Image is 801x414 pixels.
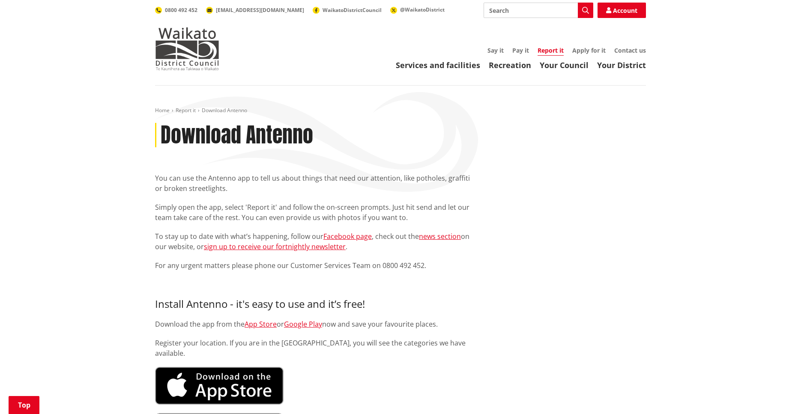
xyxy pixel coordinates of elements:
p: Simply open the app, select 'Report it' and follow the on-screen prompts. Just hit send and let o... [155,202,478,223]
a: Services and facilities [396,60,480,70]
a: @WaikatoDistrict [390,6,445,13]
nav: breadcrumb [155,107,646,114]
h1: Download Antenno [161,123,313,148]
span: [EMAIL_ADDRESS][DOMAIN_NAME] [216,6,304,14]
img: Waikato District Council - Te Kaunihera aa Takiwaa o Waikato [155,27,219,70]
p: To stay up to date with what’s happening, follow our , check out the on our website, or . [155,231,478,252]
a: Your District [597,60,646,70]
a: App Store [245,319,277,329]
a: Report it [538,46,564,56]
img: Apple Store icon [155,367,284,405]
input: Search input [484,3,593,18]
span: 0800 492 452 [165,6,197,14]
a: Contact us [614,46,646,54]
a: Recreation [489,60,531,70]
a: Report it [176,107,196,114]
a: [EMAIL_ADDRESS][DOMAIN_NAME] [206,6,304,14]
a: Say it [487,46,504,54]
p: Register your location. If you are in the [GEOGRAPHIC_DATA], you will see the categories we have ... [155,338,478,358]
a: Account [598,3,646,18]
a: Pay it [512,46,529,54]
p: For any urgent matters please phone our Customer Services Team on 0800 492 452. [155,260,478,271]
a: Facebook page [323,232,372,241]
a: news section [419,232,461,241]
a: WaikatoDistrictCouncil [313,6,382,14]
a: Apply for it [572,46,606,54]
a: sign up to receive our fortnightly newsletter [204,242,346,251]
a: Home [155,107,170,114]
a: Your Council [540,60,589,70]
span: WaikatoDistrictCouncil [323,6,382,14]
h3: Install Antenno - it's easy to use and it’s free! [155,298,646,310]
span: @WaikatoDistrict [400,6,445,13]
a: Google Play [284,319,322,329]
p: You can use the Antenno app to tell us about things that need our attention, like potholes, graff... [155,173,478,194]
a: Top [9,396,39,414]
p: Download the app from the or now and save your favourite places. [155,319,478,329]
span: Download Antenno [202,107,247,114]
iframe: Messenger Launcher [762,378,792,409]
a: 0800 492 452 [155,6,197,14]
